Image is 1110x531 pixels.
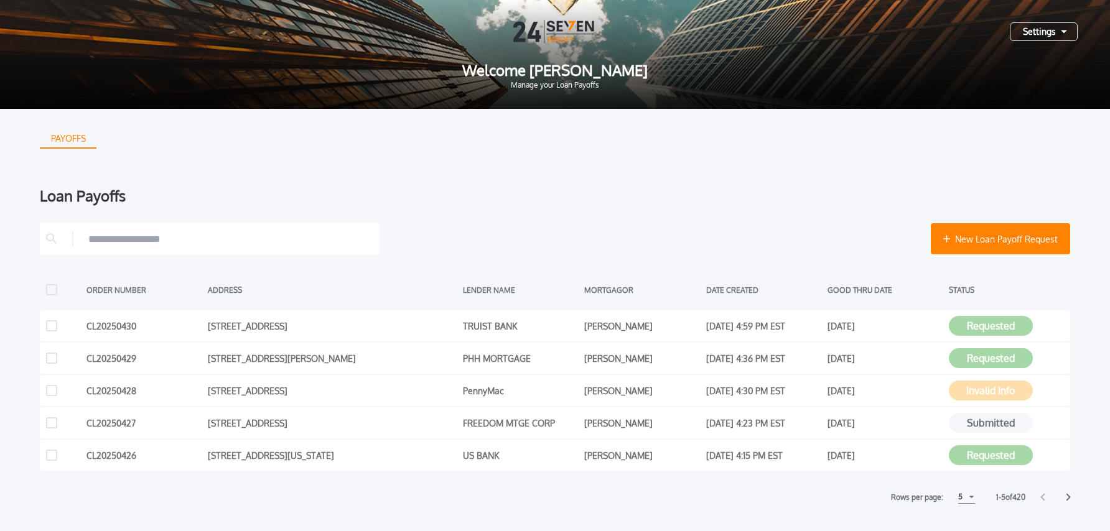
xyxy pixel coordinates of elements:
[706,280,821,299] div: DATE CREATED
[706,381,821,400] div: [DATE] 4:30 PM EST
[86,316,202,335] div: CL20250430
[584,316,699,335] div: [PERSON_NAME]
[949,445,1033,465] button: Requested
[949,316,1033,336] button: Requested
[584,349,699,367] div: [PERSON_NAME]
[955,233,1058,246] span: New Loan Payoff Request
[463,280,578,299] div: LENDER NAME
[86,381,202,400] div: CL20250428
[891,491,943,504] label: Rows per page:
[208,381,457,400] div: [STREET_ADDRESS]
[949,348,1033,368] button: Requested
[208,316,457,335] div: [STREET_ADDRESS]
[584,280,699,299] div: MORTGAGOR
[706,349,821,367] div: [DATE] 4:36 PM EST
[828,316,943,335] div: [DATE]
[40,188,1070,203] div: Loan Payoffs
[828,446,943,464] div: [DATE]
[513,20,597,43] img: Logo
[208,446,457,464] div: [STREET_ADDRESS][US_STATE]
[949,280,1064,299] div: STATUS
[949,413,1033,433] button: Submitted
[584,413,699,432] div: [PERSON_NAME]
[584,446,699,464] div: [PERSON_NAME]
[828,349,943,367] div: [DATE]
[463,446,578,464] div: US BANK
[41,129,96,149] div: PAYOFFS
[828,381,943,400] div: [DATE]
[20,63,1090,78] span: Welcome [PERSON_NAME]
[208,349,457,367] div: [STREET_ADDRESS][PERSON_NAME]
[931,223,1070,254] button: New Loan Payoff Request
[706,446,821,464] div: [DATE] 4:15 PM EST
[958,489,963,504] div: 5
[86,446,202,464] div: CL20250426
[949,381,1033,400] button: Invalid Info
[86,349,202,367] div: CL20250429
[463,316,578,335] div: TRUIST BANK
[1010,22,1078,41] button: Settings
[958,491,975,504] button: 5
[463,349,578,367] div: PHH MORTGAGE
[463,413,578,432] div: FREEDOM MTGE CORP
[86,280,202,299] div: ORDER NUMBER
[40,129,96,149] button: PAYOFFS
[208,413,457,432] div: [STREET_ADDRESS]
[584,381,699,400] div: [PERSON_NAME]
[706,316,821,335] div: [DATE] 4:59 PM EST
[706,413,821,432] div: [DATE] 4:23 PM EST
[996,491,1025,504] label: 1 - 5 of 420
[20,81,1090,89] span: Manage your Loan Payoffs
[208,280,457,299] div: ADDRESS
[463,381,578,400] div: PennyMac
[828,413,943,432] div: [DATE]
[828,280,943,299] div: GOOD THRU DATE
[86,413,202,432] div: CL20250427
